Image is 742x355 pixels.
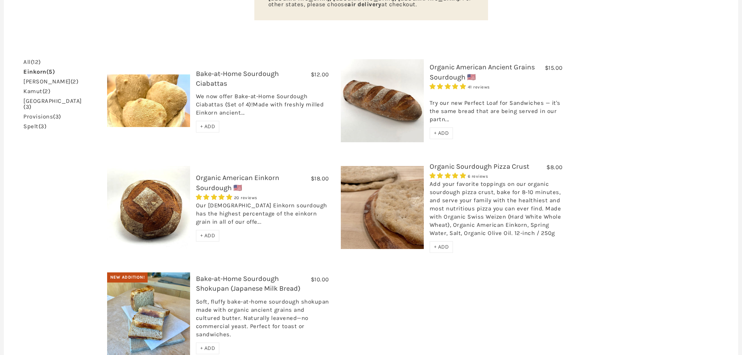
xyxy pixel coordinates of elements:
div: Our [DEMOGRAPHIC_DATA] Einkorn sourdough has the highest percentage of the einkorn grain in all o... [196,201,329,230]
a: spelt(3) [23,124,46,129]
span: 4.83 stars [430,172,468,179]
span: 20 reviews [234,195,257,200]
span: $15.00 [545,64,563,71]
span: (2) [70,78,79,85]
span: $18.00 [311,175,329,182]
span: (5) [46,68,55,75]
img: Organic American Einkorn Sourdough 🇺🇸 [107,166,190,249]
img: Organic Sourdough Pizza Crust [341,166,424,249]
span: + ADD [434,244,449,250]
div: New Addition! [107,272,148,283]
span: + ADD [200,232,215,239]
div: Try our new Perfect Loaf for Sandwiches — it's the same bread that are being served in our partn... [430,91,563,127]
span: (2) [42,88,51,95]
span: 4.95 stars [196,194,234,201]
span: (3) [39,123,47,130]
span: + ADD [434,130,449,136]
a: [GEOGRAPHIC_DATA](3) [23,98,82,110]
img: Organic American Ancient Grains Sourdough 🇺🇸 [341,59,424,142]
a: provisions(3) [23,114,61,120]
a: [PERSON_NAME](2) [23,79,78,85]
a: Organic American Ancient Grains Sourdough 🇺🇸 [430,63,535,81]
span: (3) [23,103,32,110]
div: + ADD [196,343,220,354]
div: Add your favorite toppings on our organic sourdough pizza crust, bake for 8-10 minutes, and serve... [430,180,563,241]
span: (12) [31,58,41,65]
span: + ADD [200,123,215,130]
a: einkorn(5) [23,69,55,75]
span: + ADD [200,345,215,351]
a: Bake-at-Home Sourdough Shokupan (Japanese Milk Bread) [196,274,300,293]
div: + ADD [196,230,220,242]
div: Soft, fluffy bake-at-home sourdough shokupan made with organic ancient grains and cultured butter... [196,298,329,343]
a: All(12) [23,59,41,65]
img: Bake-at-Home Sourdough Ciabattas [107,74,190,127]
a: kamut(2) [23,88,50,94]
a: Organic Sourdough Pizza Crust [430,162,529,171]
span: 6 reviews [468,174,488,179]
span: $8.00 [546,164,563,171]
div: + ADD [430,127,453,139]
span: (3) [53,113,61,120]
span: 41 reviews [468,85,490,90]
a: Organic American Einkorn Sourdough 🇺🇸 [196,173,279,192]
span: 4.93 stars [430,83,468,90]
div: + ADD [430,241,453,253]
a: Bake-at-Home Sourdough Ciabattas [196,69,279,88]
div: We now offer Bake-at-Home Sourdough Ciabattas (Set of 4)!Made with freshly milled Einkorn ancient... [196,92,329,121]
div: + ADD [196,121,220,132]
strong: air delivery [347,1,381,8]
span: $10.00 [311,276,329,283]
span: $12.00 [311,71,329,78]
